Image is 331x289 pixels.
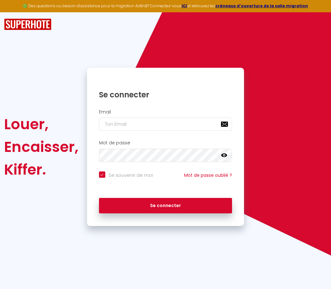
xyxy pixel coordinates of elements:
div: Encaisser, [4,136,78,158]
a: Mot de passe oublié ? [184,172,232,178]
h2: Mot de passe [99,140,232,146]
input: Ton Email [99,118,232,131]
div: Louer, [4,113,78,136]
a: créneaux d'ouverture de la salle migration [215,3,308,9]
a: ICI [182,3,187,9]
button: Se connecter [99,198,232,214]
h2: Email [99,109,232,115]
img: SuperHote logo [4,19,51,30]
h1: Se connecter [99,90,232,100]
div: Kiffer. [4,158,78,181]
